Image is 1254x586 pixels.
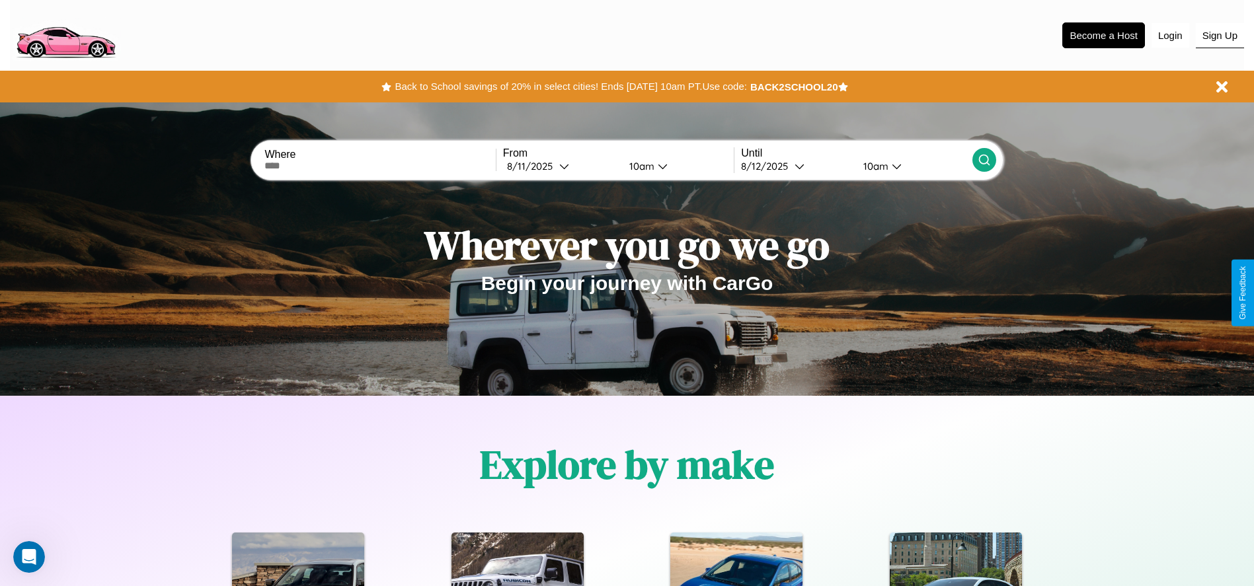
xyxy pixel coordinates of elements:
button: 10am [619,159,734,173]
label: Where [264,149,495,161]
button: 10am [853,159,972,173]
div: 10am [623,160,658,172]
b: BACK2SCHOOL20 [750,81,838,92]
label: Until [741,147,972,159]
button: 8/11/2025 [503,159,619,173]
button: Back to School savings of 20% in select cities! Ends [DATE] 10am PT.Use code: [391,77,750,96]
div: 8 / 11 / 2025 [507,160,559,172]
div: Give Feedback [1238,266,1247,320]
button: Sign Up [1196,23,1244,48]
button: Login [1152,23,1189,48]
button: Become a Host [1062,22,1145,48]
h1: Explore by make [480,437,774,492]
div: 10am [857,160,892,172]
label: From [503,147,734,159]
img: logo [10,7,121,61]
iframe: Intercom live chat [13,541,45,573]
div: 8 / 12 / 2025 [741,160,795,172]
